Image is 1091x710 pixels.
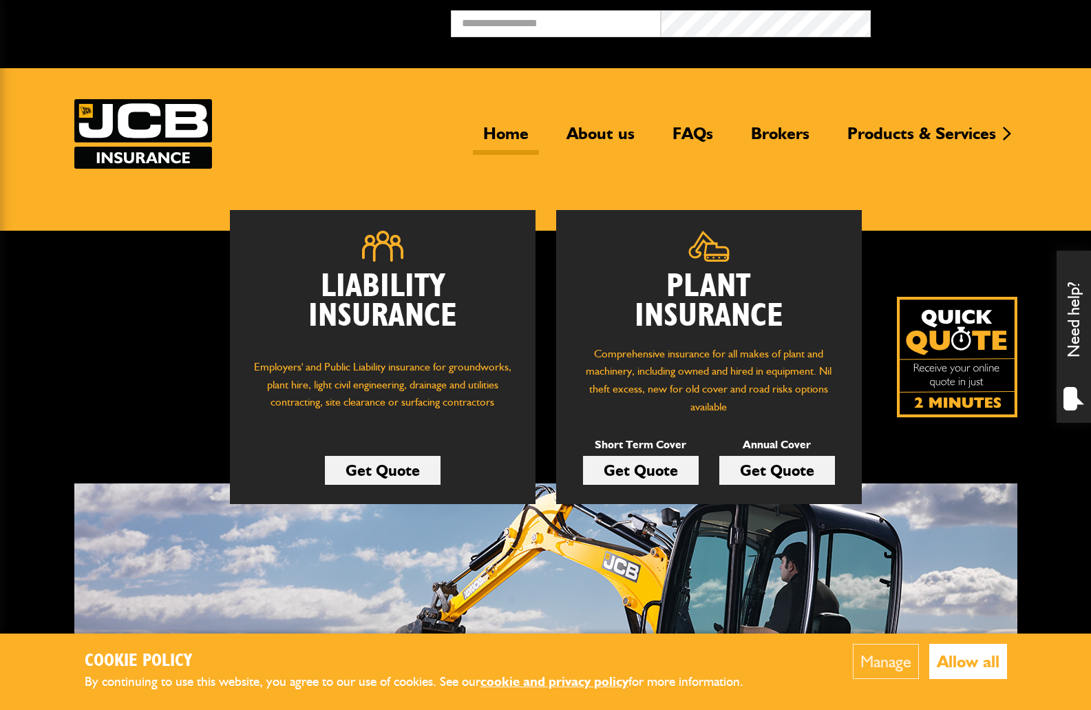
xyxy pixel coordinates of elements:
[583,456,699,485] a: Get Quote
[871,10,1081,32] button: Broker Login
[853,644,919,679] button: Manage
[662,123,723,155] a: FAQs
[1057,251,1091,423] div: Need help?
[897,297,1017,417] img: Quick Quote
[577,345,841,415] p: Comprehensive insurance for all makes of plant and machinery, including owned and hired in equipm...
[929,644,1007,679] button: Allow all
[583,436,699,454] p: Short Term Cover
[473,123,539,155] a: Home
[85,671,766,693] p: By continuing to use this website, you agree to our use of cookies. See our for more information.
[251,358,515,424] p: Employers' and Public Liability insurance for groundworks, plant hire, light civil engineering, d...
[719,456,835,485] a: Get Quote
[577,272,841,331] h2: Plant Insurance
[85,651,766,672] h2: Cookie Policy
[74,99,212,169] img: JCB Insurance Services logo
[741,123,820,155] a: Brokers
[325,456,441,485] a: Get Quote
[251,272,515,345] h2: Liability Insurance
[719,436,835,454] p: Annual Cover
[837,123,1006,155] a: Products & Services
[897,297,1017,417] a: Get your insurance quote isn just 2-minutes
[556,123,645,155] a: About us
[480,674,628,689] a: cookie and privacy policy
[74,99,212,169] a: JCB Insurance Services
